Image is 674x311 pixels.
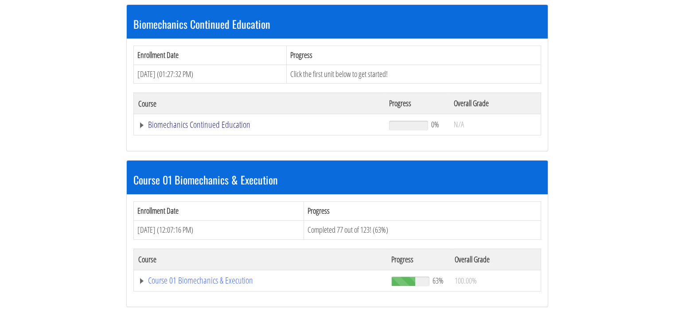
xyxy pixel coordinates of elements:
[138,276,383,285] a: Course 01 Biomechanics & Execution
[138,120,381,129] a: Biomechanics Continued Education
[133,174,541,185] h3: Course 01 Biomechanics & Execution
[387,249,450,270] th: Progress
[133,65,287,84] td: [DATE] (01:27:32 PM)
[133,249,387,270] th: Course
[133,93,385,114] th: Course
[432,276,444,285] span: 63%
[287,65,541,84] td: Click the first unit below to get started!
[133,46,287,65] th: Enrollment Date
[385,93,449,114] th: Progress
[449,93,541,114] th: Overall Grade
[133,18,541,30] h3: Biomechanics Continued Education
[450,270,541,291] td: 100.00%
[287,46,541,65] th: Progress
[449,114,541,135] td: N/A
[431,119,439,129] span: 0%
[304,202,541,221] th: Progress
[133,220,304,239] td: [DATE] (12:07:16 PM)
[133,202,304,221] th: Enrollment Date
[450,249,541,270] th: Overall Grade
[304,220,541,239] td: Completed 77 out of 123! (63%)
